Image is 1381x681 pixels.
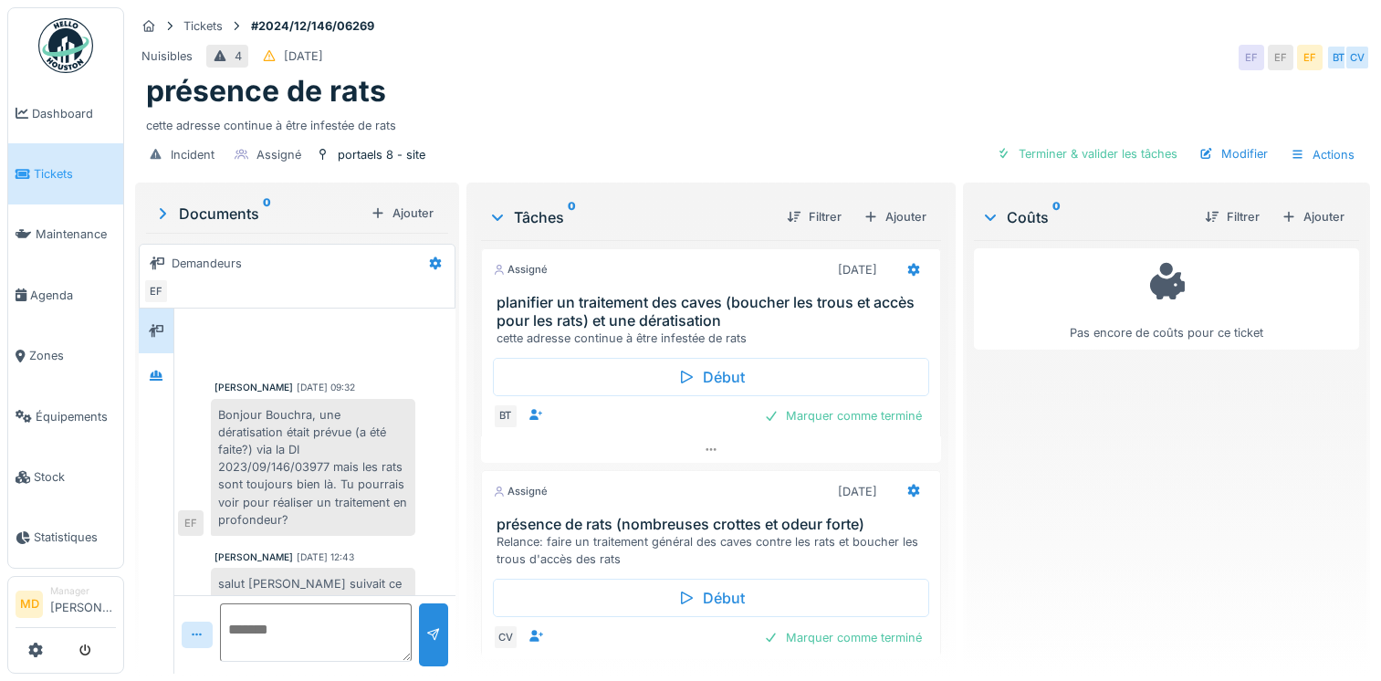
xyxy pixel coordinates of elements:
[172,255,242,272] div: Demandeurs
[986,257,1347,341] div: Pas encore de coûts pour ce ticket
[8,143,123,204] a: Tickets
[779,204,849,229] div: Filtrer
[34,468,116,486] span: Stock
[981,206,1190,228] div: Coûts
[1344,45,1370,70] div: CV
[1239,45,1264,70] div: EF
[29,347,116,364] span: Zones
[838,261,877,278] div: [DATE]
[36,225,116,243] span: Maintenance
[493,484,548,499] div: Assigné
[30,287,116,304] span: Agenda
[297,381,355,394] div: [DATE] 09:32
[493,358,929,396] div: Début
[568,206,576,228] sup: 0
[8,83,123,143] a: Dashboard
[36,408,116,425] span: Équipements
[838,483,877,500] div: [DATE]
[493,579,929,617] div: Début
[183,17,223,35] div: Tickets
[1198,204,1267,229] div: Filtrer
[989,141,1185,166] div: Terminer & valider les tâches
[1052,206,1061,228] sup: 0
[493,624,518,650] div: CV
[8,386,123,446] a: Équipements
[1282,141,1363,168] div: Actions
[211,399,415,536] div: Bonjour Bouchra, une dératisation était prévue (a été faite?) via la DI 2023/09/146/03977 mais le...
[8,446,123,507] a: Stock
[263,203,271,225] sup: 0
[256,146,301,163] div: Assigné
[488,206,772,228] div: Tâches
[50,584,116,623] li: [PERSON_NAME]
[497,294,933,329] h3: planifier un traitement des caves (boucher les trous et accès pour les rats) et une dératisation
[38,18,93,73] img: Badge_color-CXgf-gQk.svg
[8,508,123,568] a: Statistiques
[214,550,293,564] div: [PERSON_NAME]
[214,381,293,394] div: [PERSON_NAME]
[34,529,116,546] span: Statistiques
[141,47,193,65] div: Nuisibles
[856,204,934,229] div: Ajouter
[178,510,204,536] div: EF
[493,403,518,429] div: BT
[497,533,933,568] div: Relance: faire un traitement général des caves contre les rats et boucher les trous d'accès des rats
[497,330,933,347] div: cette adresse continue à être infestée de rats
[1326,45,1352,70] div: BT
[363,201,441,225] div: Ajouter
[235,47,242,65] div: 4
[8,326,123,386] a: Zones
[8,265,123,325] a: Agenda
[171,146,214,163] div: Incident
[1268,45,1293,70] div: EF
[1274,204,1352,229] div: Ajouter
[146,74,386,109] h1: présence de rats
[146,110,1359,134] div: cette adresse continue à être infestée de rats
[757,625,929,650] div: Marquer comme terminé
[297,550,354,564] div: [DATE] 12:43
[493,262,548,278] div: Assigné
[32,105,116,122] span: Dashboard
[143,278,169,304] div: EF
[497,516,933,533] h3: présence de rats (nombreuses crottes et odeur forte)
[284,47,323,65] div: [DATE]
[153,203,363,225] div: Documents
[757,403,929,428] div: Marquer comme terminé
[1192,141,1275,166] div: Modifier
[244,17,382,35] strong: #2024/12/146/06269
[16,584,116,628] a: MD Manager[PERSON_NAME]
[8,204,123,265] a: Maintenance
[1297,45,1323,70] div: EF
[34,165,116,183] span: Tickets
[16,591,43,618] li: MD
[338,146,425,163] div: portaels 8 - site
[50,584,116,598] div: Manager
